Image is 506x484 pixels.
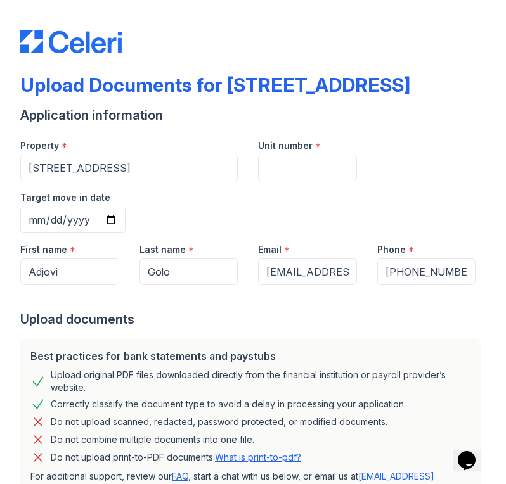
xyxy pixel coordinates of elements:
label: Phone [377,243,406,256]
img: CE_Logo_Blue-a8612792a0a2168367f1c8372b55b34899dd931a85d93a1a3d3e32e68fde9ad4.png [20,30,122,53]
label: First name [20,243,67,256]
a: What is print-to-pdf? [215,452,301,462]
label: Last name [139,243,186,256]
iframe: chat widget [453,433,493,471]
label: Target move in date [20,191,110,204]
label: Unit number [258,139,313,152]
div: Do not combine multiple documents into one file. [51,432,254,447]
div: Application information [20,106,486,124]
div: Upload original PDF files downloaded directly from the financial institution or payroll provider’... [51,369,470,394]
div: Do not upload scanned, redacted, password protected, or modified documents. [51,414,387,430]
label: Property [20,139,59,152]
a: FAQ [172,471,188,481]
label: Email [258,243,282,256]
div: Upload Documents for [STREET_ADDRESS] [20,73,410,96]
div: Upload documents [20,310,486,328]
p: Do not upload print-to-PDF documents. [51,451,301,464]
div: Best practices for bank statements and paystubs [30,348,470,364]
div: Correctly classify the document type to avoid a delay in processing your application. [51,397,406,412]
